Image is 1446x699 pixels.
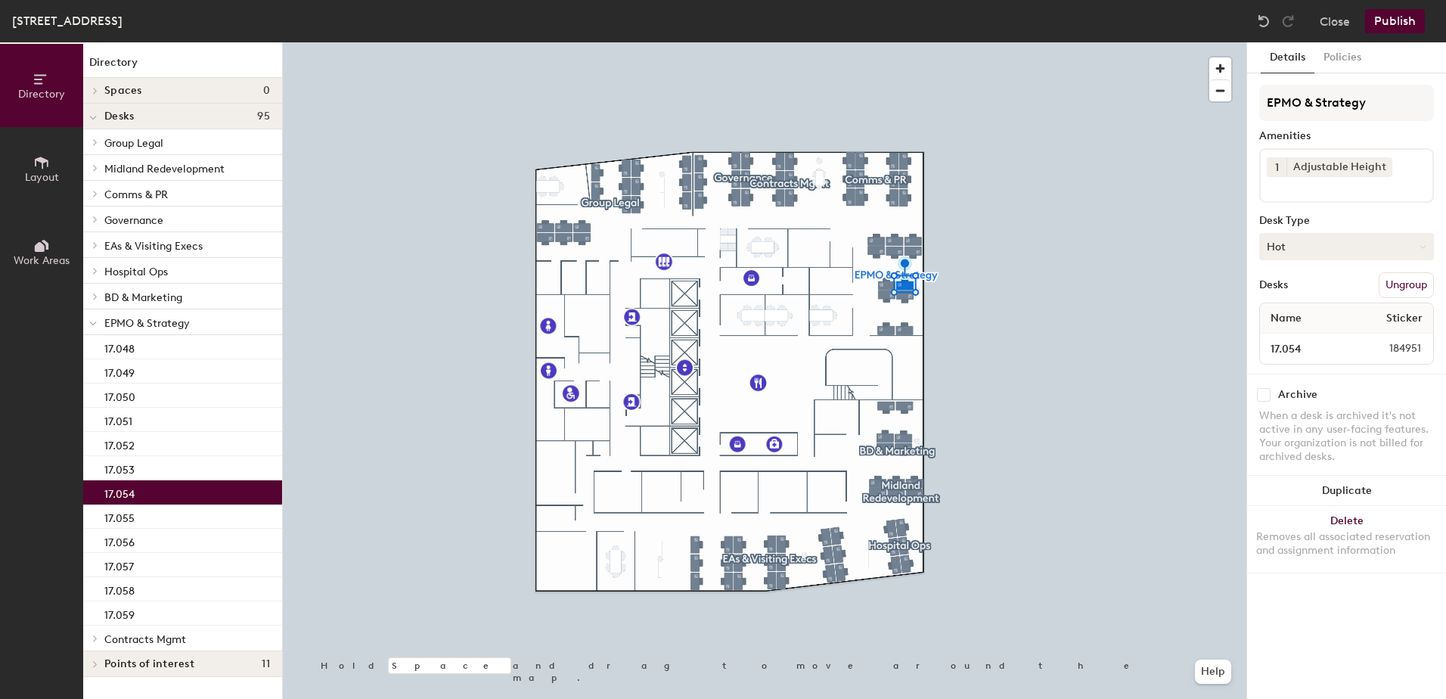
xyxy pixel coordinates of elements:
[104,338,135,356] p: 17.048
[1365,9,1425,33] button: Publish
[18,88,65,101] span: Directory
[104,435,135,452] p: 17.052
[104,387,135,404] p: 17.050
[1259,279,1288,291] div: Desks
[1259,130,1434,142] div: Amenities
[1263,338,1353,359] input: Unnamed desk
[257,110,270,123] span: 95
[104,532,135,549] p: 17.056
[1353,340,1430,357] span: 184951
[104,580,135,598] p: 17.058
[104,362,135,380] p: 17.049
[104,110,134,123] span: Desks
[1259,409,1434,464] div: When a desk is archived it's not active in any user-facing features. Your organization is not bil...
[14,254,70,267] span: Work Areas
[1256,530,1437,558] div: Removes all associated reservation and assignment information
[104,411,132,428] p: 17.051
[104,137,163,150] span: Group Legal
[1275,160,1279,176] span: 1
[1267,157,1286,177] button: 1
[104,459,135,477] p: 17.053
[1247,506,1446,573] button: DeleteRemoves all associated reservation and assignment information
[1278,389,1317,401] div: Archive
[12,11,123,30] div: [STREET_ADDRESS]
[104,604,135,622] p: 17.059
[83,54,282,78] h1: Directory
[104,508,135,525] p: 17.055
[1259,233,1434,260] button: Hot
[1320,9,1350,33] button: Close
[104,214,163,227] span: Governance
[104,291,182,304] span: BD & Marketing
[1280,14,1296,29] img: Redo
[263,85,270,97] span: 0
[1259,215,1434,227] div: Desk Type
[104,266,168,278] span: Hospital Ops
[104,85,142,97] span: Spaces
[1195,660,1231,684] button: Help
[1379,305,1430,332] span: Sticker
[104,633,186,646] span: Contracts Mgmt
[1286,157,1392,177] div: Adjustable Height
[1261,42,1314,73] button: Details
[104,483,135,501] p: 17.054
[104,317,190,330] span: EPMO & Strategy
[1263,305,1309,332] span: Name
[104,240,203,253] span: EAs & Visiting Execs
[1256,14,1271,29] img: Undo
[1247,476,1446,506] button: Duplicate
[104,556,134,573] p: 17.057
[1379,272,1434,298] button: Ungroup
[1314,42,1370,73] button: Policies
[104,658,194,670] span: Points of interest
[104,163,225,176] span: Midland Redevelopment
[104,188,168,201] span: Comms & PR
[25,171,59,184] span: Layout
[262,658,270,670] span: 11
